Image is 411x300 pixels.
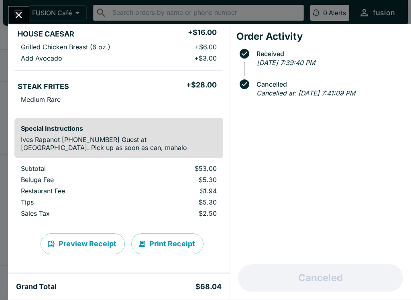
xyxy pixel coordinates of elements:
[21,136,217,152] p: Ives Rapanot [PHONE_NUMBER] Guest at [GEOGRAPHIC_DATA]. Pick up as soon as can, mahalo
[252,50,405,57] span: Received
[186,80,217,90] h5: + $28.00
[14,164,223,221] table: orders table
[252,81,405,88] span: Cancelled
[188,28,217,37] h5: + $16.00
[21,43,110,51] p: Grilled Chicken Breast (6 oz.)
[21,124,217,132] h6: Special Instructions
[257,59,315,67] em: [DATE] 7:39:40 PM
[18,29,74,39] h5: HOUSE CAESAR
[21,198,125,206] p: Tips
[8,6,29,24] button: Close
[21,54,62,62] p: Add Avocado
[256,89,355,97] em: Cancelled at: [DATE] 7:41:09 PM
[131,233,203,254] button: Print Receipt
[194,54,217,62] p: + $3.00
[21,209,125,217] p: Sales Tax
[16,282,57,292] h5: Grand Total
[138,198,216,206] p: $5.30
[138,209,216,217] p: $2.50
[138,164,216,172] p: $53.00
[195,43,217,51] p: + $6.00
[138,176,216,184] p: $5.30
[138,187,216,195] p: $1.94
[21,95,61,103] p: Medium Rare
[195,282,222,292] h5: $68.04
[21,187,125,195] p: Restaurant Fee
[18,82,69,91] h5: STEAK FRITES
[21,176,125,184] p: Beluga Fee
[41,233,125,254] button: Preview Receipt
[21,164,125,172] p: Subtotal
[236,30,405,43] h4: Order Activity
